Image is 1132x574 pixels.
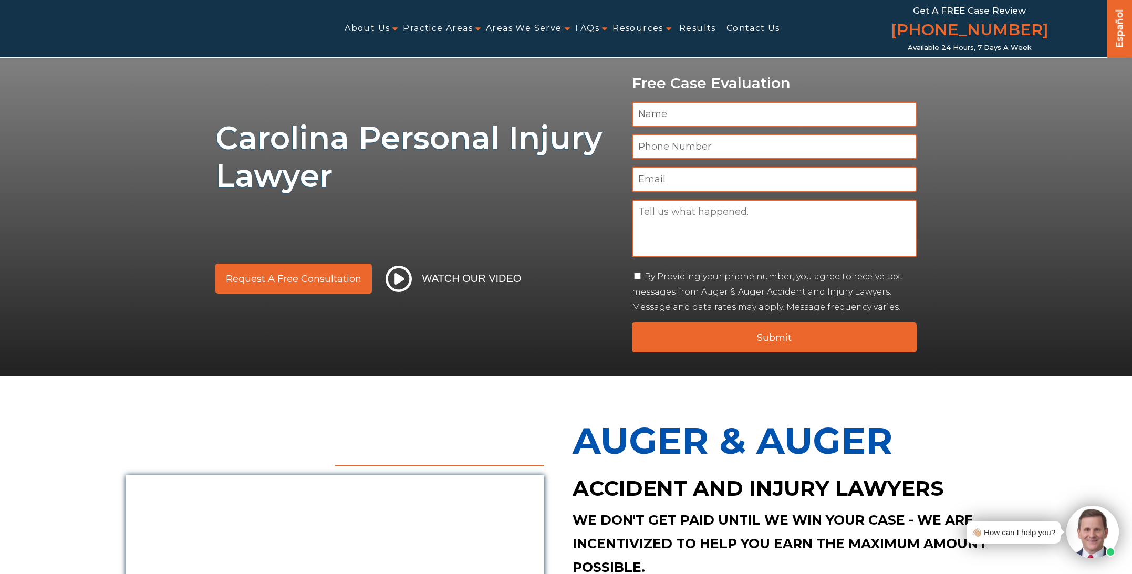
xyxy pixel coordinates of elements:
[215,264,372,294] a: Request a Free Consultation
[575,17,600,40] a: FAQs
[403,17,473,40] a: Practice Areas
[632,167,917,192] input: Email
[215,200,523,240] img: sub text
[573,408,1006,474] p: Auger & Auger
[908,44,1032,52] span: Available 24 Hours, 7 Days a Week
[68,16,234,41] img: Auger & Auger Accident and Injury Lawyers Logo
[345,17,390,40] a: About Us
[972,525,1055,539] div: 👋🏼 How can I help you?
[891,18,1048,44] a: [PHONE_NUMBER]
[679,17,716,40] a: Results
[486,17,562,40] a: Areas We Serve
[382,265,525,293] button: Watch Our Video
[913,5,1026,16] span: Get a FREE Case Review
[632,272,903,312] label: By Providing your phone number, you agree to receive text messages from Auger & Auger Accident an...
[226,274,361,284] span: Request a Free Consultation
[215,119,619,195] h1: Carolina Personal Injury Lawyer
[1066,506,1119,558] img: Intaker widget Avatar
[632,75,917,91] p: Free Case Evaluation
[632,134,917,159] input: Phone Number
[612,17,663,40] a: Resources
[726,17,780,40] a: Contact Us
[573,474,1006,503] h2: Accident and Injury Lawyers
[632,322,917,352] input: Submit
[632,102,917,127] input: Name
